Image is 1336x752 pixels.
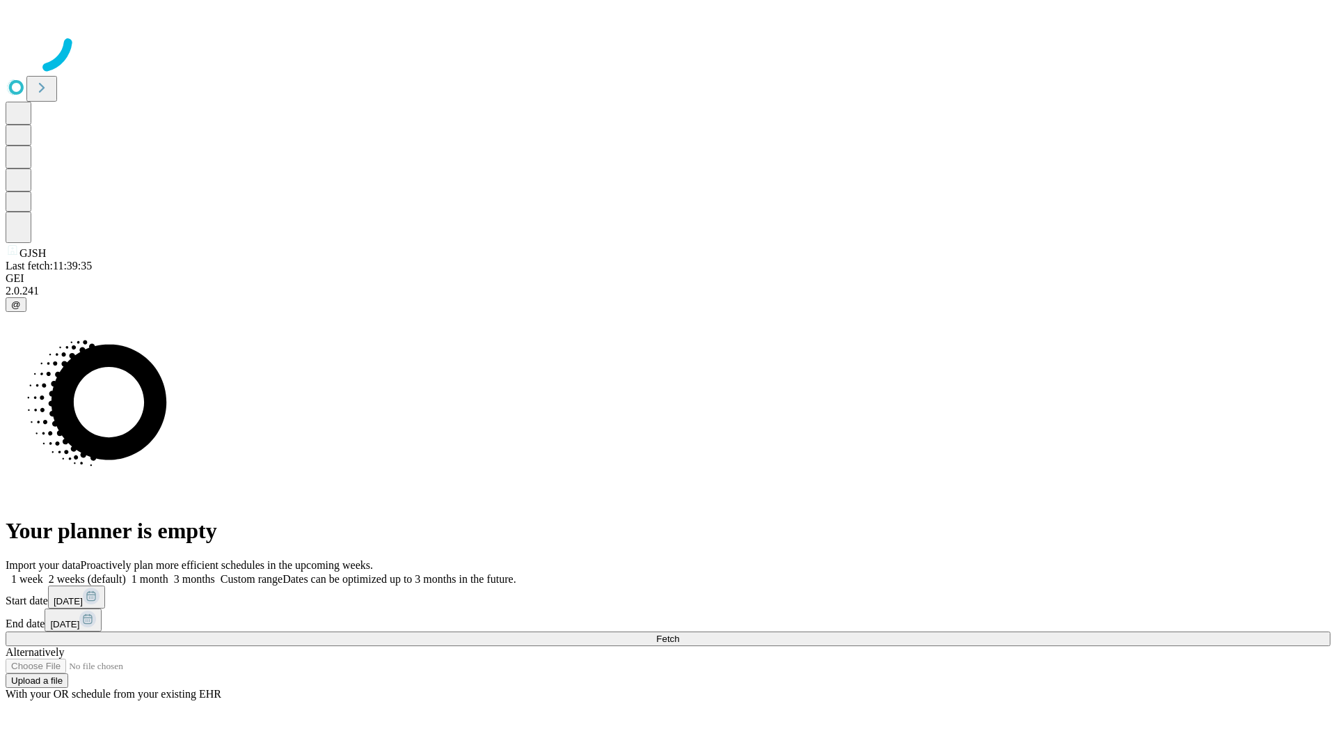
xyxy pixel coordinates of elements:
[45,609,102,632] button: [DATE]
[6,272,1330,285] div: GEI
[6,688,221,700] span: With your OR schedule from your existing EHR
[6,673,68,688] button: Upload a file
[6,285,1330,297] div: 2.0.241
[54,596,83,606] span: [DATE]
[81,559,373,571] span: Proactively plan more efficient schedules in the upcoming weeks.
[19,247,46,259] span: GJSH
[50,619,79,629] span: [DATE]
[11,573,43,585] span: 1 week
[6,632,1330,646] button: Fetch
[6,297,26,312] button: @
[283,573,516,585] span: Dates can be optimized up to 3 months in the future.
[49,573,126,585] span: 2 weeks (default)
[132,573,168,585] span: 1 month
[174,573,215,585] span: 3 months
[6,559,81,571] span: Import your data
[6,518,1330,544] h1: Your planner is empty
[656,634,679,644] span: Fetch
[6,646,64,658] span: Alternatively
[6,586,1330,609] div: Start date
[11,299,21,310] span: @
[48,586,105,609] button: [DATE]
[221,573,283,585] span: Custom range
[6,609,1330,632] div: End date
[6,260,92,272] span: Last fetch: 11:39:35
